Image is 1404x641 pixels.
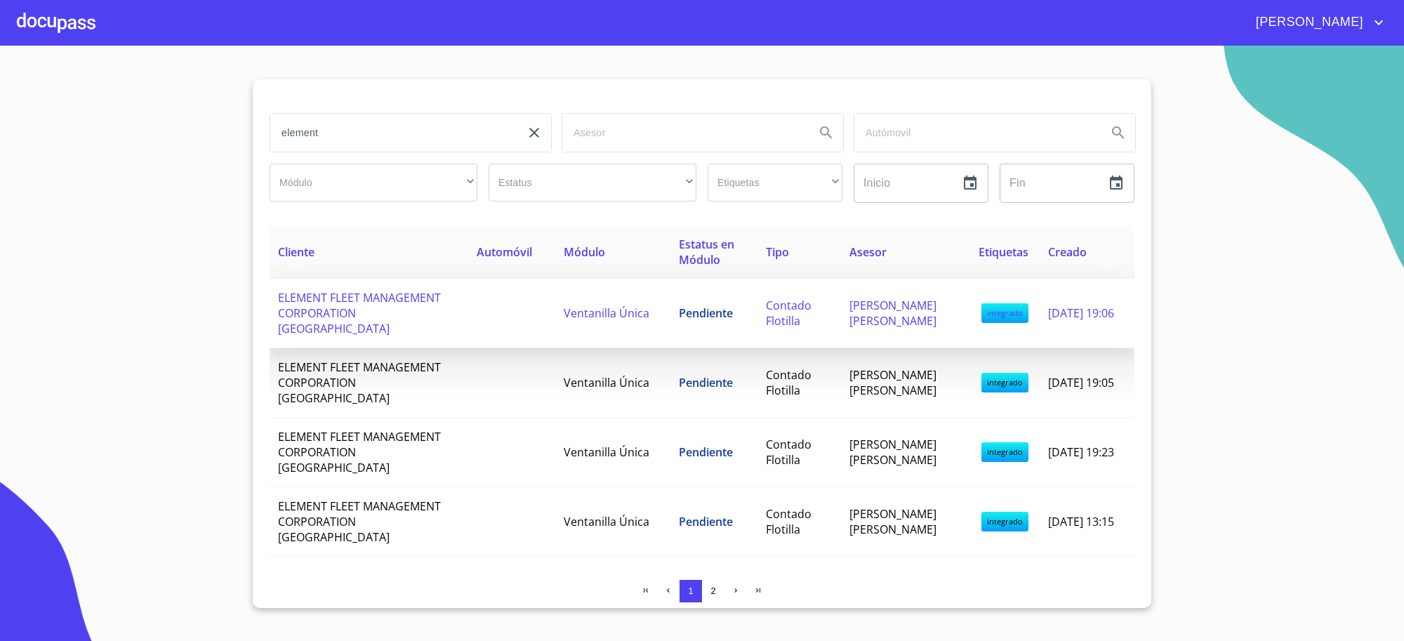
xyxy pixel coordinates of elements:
[1048,305,1114,321] span: [DATE] 19:06
[702,580,724,602] button: 2
[278,498,441,545] span: ELEMENT FLEET MANAGEMENT CORPORATION [GEOGRAPHIC_DATA]
[849,298,936,329] span: [PERSON_NAME] [PERSON_NAME]
[1048,444,1114,460] span: [DATE] 19:23
[270,114,512,152] input: search
[270,164,477,201] div: ​
[979,244,1028,260] span: Etiquetas
[477,244,532,260] span: Automóvil
[278,244,314,260] span: Cliente
[708,164,842,201] div: ​
[278,359,441,406] span: ELEMENT FLEET MANAGEMENT CORPORATION [GEOGRAPHIC_DATA]
[278,290,441,336] span: ELEMENT FLEET MANAGEMENT CORPORATION [GEOGRAPHIC_DATA]
[849,437,936,468] span: [PERSON_NAME] [PERSON_NAME]
[766,506,812,537] span: Contado Flotilla
[766,298,812,329] span: Contado Flotilla
[679,375,733,390] span: Pendiente
[981,373,1028,392] span: integrado
[854,114,1096,152] input: search
[688,586,693,596] span: 1
[849,244,887,260] span: Asesor
[809,116,843,150] button: Search
[679,514,733,529] span: Pendiente
[1245,11,1387,34] button: account of current user
[564,244,605,260] span: Módulo
[766,244,789,260] span: Tipo
[981,303,1028,323] span: integrado
[517,116,551,150] button: clear input
[564,444,649,460] span: Ventanilla Única
[564,305,649,321] span: Ventanilla Única
[562,114,804,152] input: search
[1245,11,1370,34] span: [PERSON_NAME]
[278,429,441,475] span: ELEMENT FLEET MANAGEMENT CORPORATION [GEOGRAPHIC_DATA]
[766,437,812,468] span: Contado Flotilla
[849,367,936,398] span: [PERSON_NAME] [PERSON_NAME]
[680,580,702,602] button: 1
[679,305,733,321] span: Pendiente
[679,444,733,460] span: Pendiente
[1048,514,1114,529] span: [DATE] 13:15
[849,506,936,537] span: [PERSON_NAME] [PERSON_NAME]
[278,568,441,614] span: ELEMENT FLEET MANAGEMENT CORPORATION [GEOGRAPHIC_DATA]
[489,164,696,201] div: ​
[710,586,715,596] span: 2
[679,237,734,267] span: Estatus en Módulo
[1101,116,1135,150] button: Search
[564,514,649,529] span: Ventanilla Única
[1048,244,1087,260] span: Creado
[981,512,1028,531] span: integrado
[1048,375,1114,390] span: [DATE] 19:05
[981,442,1028,462] span: integrado
[564,375,649,390] span: Ventanilla Única
[766,367,812,398] span: Contado Flotilla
